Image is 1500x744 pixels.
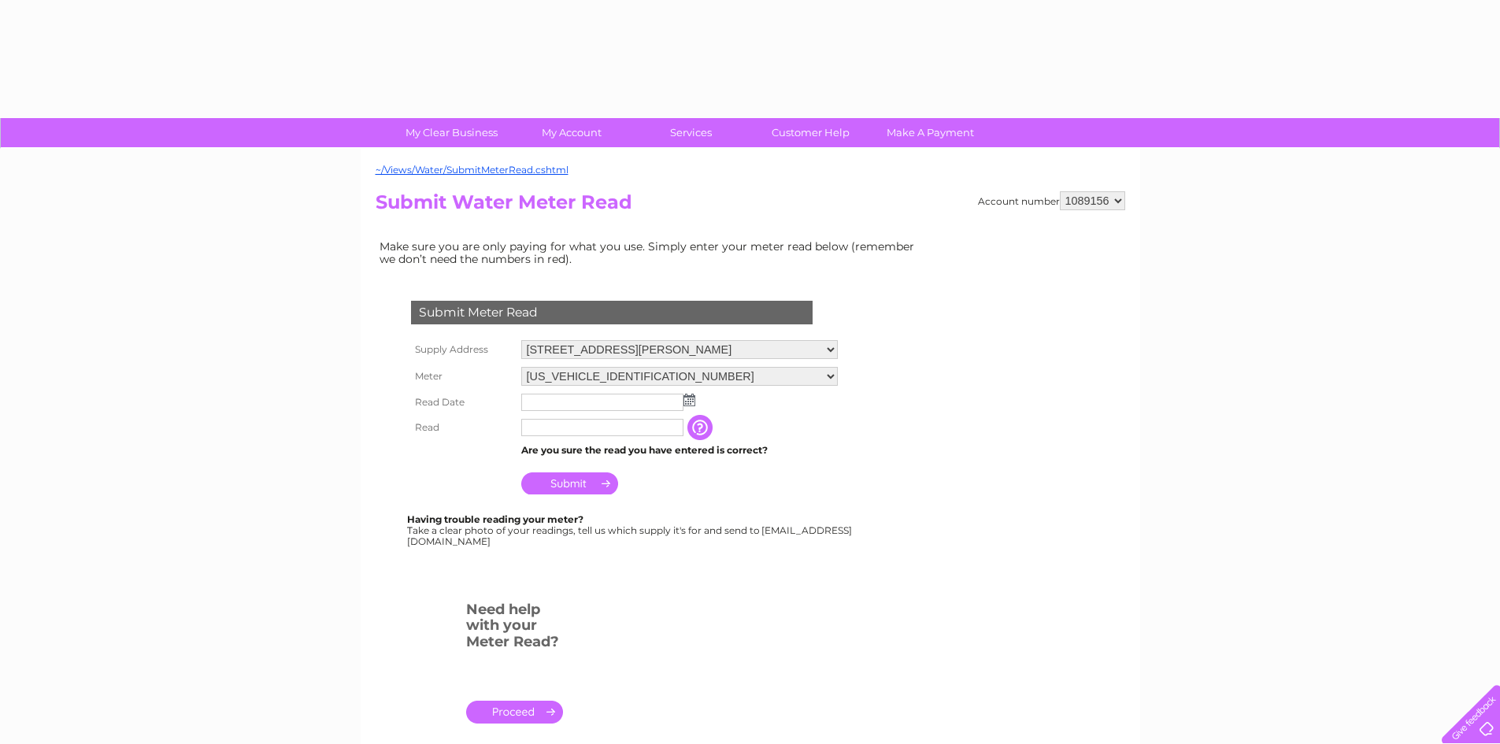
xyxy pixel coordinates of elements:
div: Submit Meter Read [411,301,813,324]
th: Meter [407,363,517,390]
a: Customer Help [746,118,876,147]
td: Make sure you are only paying for what you use. Simply enter your meter read below (remember we d... [376,236,927,269]
div: Take a clear photo of your readings, tell us which supply it's for and send to [EMAIL_ADDRESS][DO... [407,514,854,546]
a: My Account [506,118,636,147]
input: Information [687,415,716,440]
b: Having trouble reading your meter? [407,513,583,525]
th: Supply Address [407,336,517,363]
input: Submit [521,472,618,494]
a: My Clear Business [387,118,517,147]
td: Are you sure the read you have entered is correct? [517,440,842,461]
a: ~/Views/Water/SubmitMeterRead.cshtml [376,164,569,176]
th: Read [407,415,517,440]
div: Account number [978,191,1125,210]
a: . [466,701,563,724]
h2: Submit Water Meter Read [376,191,1125,221]
th: Read Date [407,390,517,415]
img: ... [683,394,695,406]
a: Make A Payment [865,118,995,147]
h3: Need help with your Meter Read? [466,598,563,658]
a: Services [626,118,756,147]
